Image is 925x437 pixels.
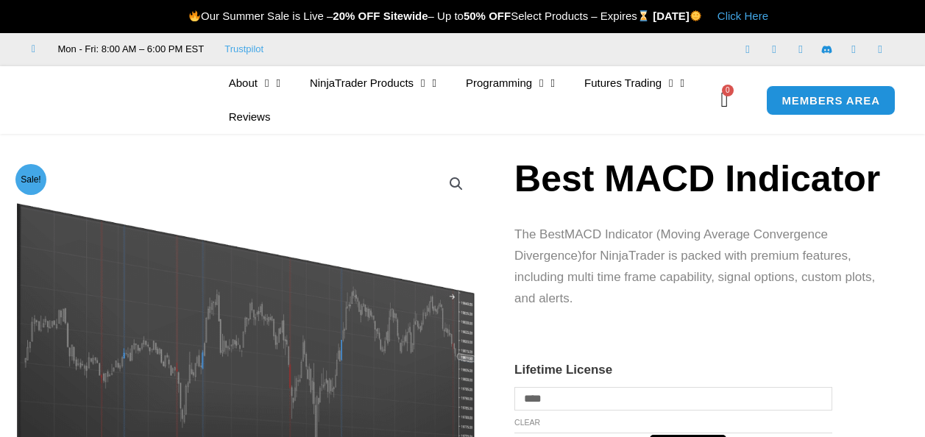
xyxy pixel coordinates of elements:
[653,10,702,22] strong: [DATE]
[214,66,717,134] nav: Menu
[698,79,750,121] a: 0
[514,153,888,205] h1: Best MACD Indicator
[214,66,295,100] a: About
[464,10,511,22] strong: 50% OFF
[443,171,469,197] a: View full-screen image gallery
[15,164,46,195] span: Sale!
[722,85,734,96] span: 0
[514,249,875,305] span: for NinjaTrader is packed with premium features, including multi time frame capability, signal op...
[638,10,649,21] img: ⌛
[32,74,191,127] img: LogoAI | Affordable Indicators – NinjaTrader
[189,10,200,21] img: 🔥
[295,66,451,100] a: NinjaTrader Products
[214,100,286,134] a: Reviews
[54,40,205,58] span: Mon - Fri: 8:00 AM – 6:00 PM EST
[188,10,653,22] span: Our Summer Sale is Live – – Up to Select Products – Expires
[766,85,896,116] a: MEMBERS AREA
[514,418,540,427] a: Clear options
[717,10,768,22] a: Click Here
[224,40,263,58] a: Trustpilot
[690,10,701,21] img: 🌞
[570,66,699,100] a: Futures Trading
[514,227,828,263] span: MACD Indicator (Moving Average Convergence Divergence)
[514,227,564,241] span: The Best
[383,10,428,22] strong: Sitewide
[514,363,612,377] label: Lifetime License
[451,66,570,100] a: Programming
[333,10,380,22] strong: 20% OFF
[782,95,880,106] span: MEMBERS AREA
